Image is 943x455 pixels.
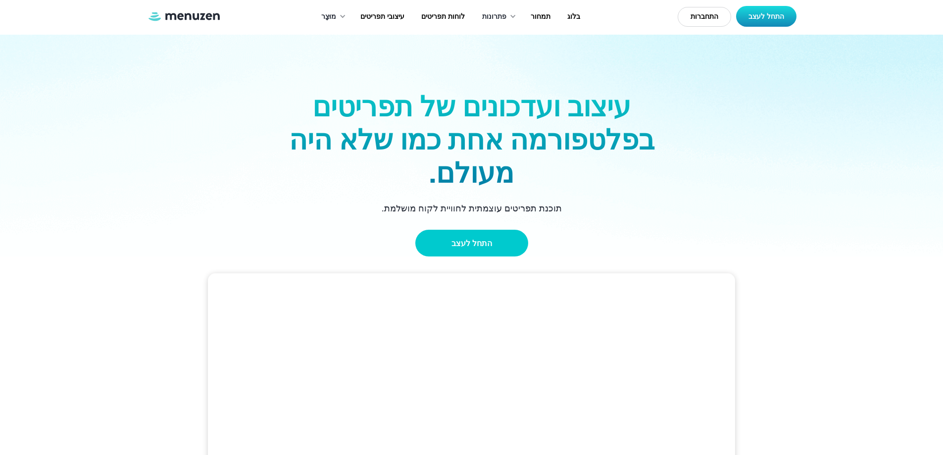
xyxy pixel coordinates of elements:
[558,1,588,32] a: בלוג
[415,230,528,256] a: התחל לעצב
[748,11,784,21] font: התחל לעצב
[382,202,562,214] font: תוכנת תפריטים עוצמתית לחוויית לקוח מושלמת.
[482,11,506,21] font: פתרונות
[311,1,351,32] div: מוּצָר
[321,11,336,21] font: מוּצָר
[472,1,521,32] div: פתרונות
[531,11,550,21] font: תמחור
[567,11,580,21] font: בלוג
[521,1,558,32] a: תמחור
[412,1,472,32] a: לוחות תפריטים
[736,6,796,27] a: התחל לעצב
[360,11,404,21] font: עיצובי תפריטים
[289,88,654,192] font: עיצוב ועדכונים של תפריטים בפלטפורמה אחת כמו שלא היה מעולם.
[678,7,731,27] a: התחברות
[351,1,412,32] a: עיצובי תפריטים
[421,11,465,21] font: לוחות תפריטים
[451,238,492,249] font: התחל לעצב
[691,11,718,21] font: התחברות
